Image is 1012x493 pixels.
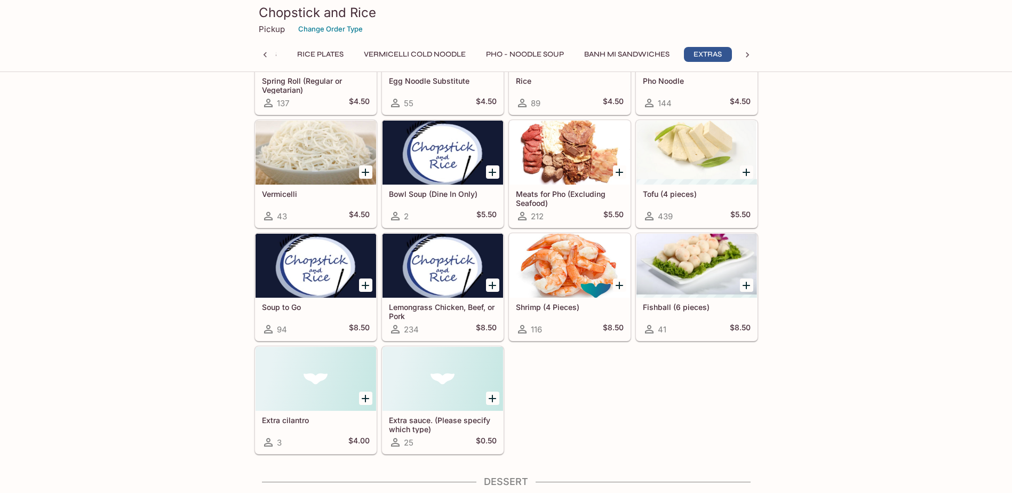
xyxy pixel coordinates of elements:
span: 43 [277,211,287,221]
a: Meats for Pho (Excluding Seafood)212$5.50 [509,120,631,228]
h5: $4.50 [476,97,497,109]
h5: Soup to Go [262,303,370,312]
a: Lemongrass Chicken, Beef, or Pork234$8.50 [382,233,504,341]
div: Vermicelli [256,121,376,185]
h5: Extra sauce. (Please specify which type) [389,416,497,433]
button: Add Extra sauce. (Please specify which type) [486,392,499,405]
h5: Egg Noodle Substitute [389,76,497,85]
a: Vermicelli43$4.50 [255,120,377,228]
span: 137 [277,98,289,108]
p: Pickup [259,24,285,34]
a: Fishball (6 pieces)41$8.50 [636,233,758,341]
button: Banh Mi Sandwiches [578,47,675,62]
h4: Dessert [254,476,758,488]
h5: Fishball (6 pieces) [643,303,751,312]
h5: Rice [516,76,624,85]
button: Add Extra cilantro [359,392,372,405]
button: Add Shrimp (4 Pieces) [613,279,626,292]
h5: $4.00 [348,436,370,449]
span: 212 [531,211,544,221]
h5: $5.50 [730,210,751,222]
button: Vermicelli Cold Noodle [358,47,472,62]
h5: $5.50 [603,210,624,222]
span: 2 [404,211,409,221]
div: Extra sauce. (Please specify which type) [383,347,503,411]
h5: Meats for Pho (Excluding Seafood) [516,189,624,207]
h5: Lemongrass Chicken, Beef, or Pork [389,303,497,320]
button: Change Order Type [293,21,368,37]
button: Extras [684,47,732,62]
a: Shrimp (4 Pieces)116$8.50 [509,233,631,341]
h5: Spring Roll (Regular or Vegetarian) [262,76,370,94]
h5: $4.50 [603,97,624,109]
a: Extra sauce. (Please specify which type)25$0.50 [382,346,504,454]
h5: $4.50 [349,210,370,222]
button: Add Bowl Soup (Dine In Only) [486,165,499,179]
h5: $0.50 [476,436,497,449]
div: Meats for Pho (Excluding Seafood) [509,121,630,185]
span: 116 [531,324,542,335]
div: Soup to Go [256,234,376,298]
span: 439 [658,211,673,221]
h5: Extra cilantro [262,416,370,425]
button: Add Meats for Pho (Excluding Seafood) [613,165,626,179]
h3: Chopstick and Rice [259,4,754,21]
span: 3 [277,438,282,448]
a: Extra cilantro3$4.00 [255,346,377,454]
div: Shrimp (4 Pieces) [509,234,630,298]
h5: Vermicelli [262,189,370,198]
div: Extra cilantro [256,347,376,411]
h5: $8.50 [730,323,751,336]
button: Add Fishball (6 pieces) [740,279,753,292]
span: 94 [277,324,287,335]
button: Add Soup to Go [359,279,372,292]
h5: $8.50 [476,323,497,336]
a: Tofu (4 pieces)439$5.50 [636,120,758,228]
h5: $5.50 [476,210,497,222]
h5: Bowl Soup (Dine In Only) [389,189,497,198]
h5: Pho Noodle [643,76,751,85]
span: 144 [658,98,672,108]
h5: Tofu (4 pieces) [643,189,751,198]
h5: $8.50 [349,323,370,336]
span: 234 [404,324,419,335]
h5: $4.50 [349,97,370,109]
button: Add Tofu (4 pieces) [740,165,753,179]
div: Fishball (6 pieces) [636,234,757,298]
button: Pho - Noodle Soup [480,47,570,62]
span: 25 [404,438,413,448]
button: Add Vermicelli [359,165,372,179]
button: Rice Plates [291,47,349,62]
span: 89 [531,98,540,108]
div: Lemongrass Chicken, Beef, or Pork [383,234,503,298]
h5: $4.50 [730,97,751,109]
h5: Shrimp (4 Pieces) [516,303,624,312]
button: Add Lemongrass Chicken, Beef, or Pork [486,279,499,292]
a: Bowl Soup (Dine In Only)2$5.50 [382,120,504,228]
div: Tofu (4 pieces) [636,121,757,185]
span: 41 [658,324,666,335]
a: Soup to Go94$8.50 [255,233,377,341]
div: Bowl Soup (Dine In Only) [383,121,503,185]
h5: $8.50 [603,323,624,336]
span: 55 [404,98,413,108]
